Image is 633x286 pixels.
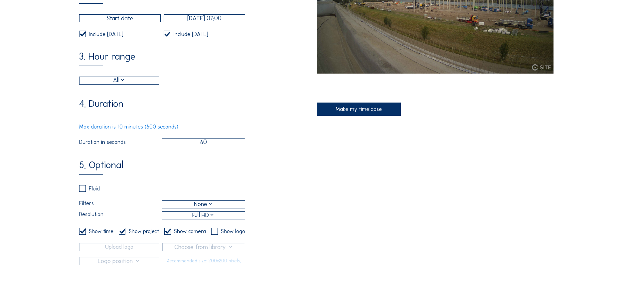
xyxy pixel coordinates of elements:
div: Fluid [89,186,100,191]
div: 4. Duration [79,99,123,113]
div: All [79,77,159,84]
div: Full HD [192,211,215,220]
div: Full HD [162,212,245,219]
input: End date [164,14,245,22]
div: Include [DATE] [174,31,208,37]
div: 5. Optional [79,160,123,174]
label: Resolution [79,211,162,219]
div: None [162,201,245,208]
div: Show camera [174,228,206,234]
div: Show time [89,228,113,234]
label: Duration in seconds [79,139,162,145]
label: Filters [79,200,162,208]
div: Show project [129,228,159,234]
input: Upload logo [79,243,159,251]
div: Include [DATE] [89,31,123,37]
div: All [113,76,125,85]
img: C-Site Logo [532,64,551,71]
div: 3. Hour range [79,52,135,66]
input: Start date [79,14,161,22]
div: Make my timelapse [317,103,401,116]
div: Recommended size: 200x200 pixels. [162,257,245,265]
div: Max duration is 10 minutes (600 seconds) [79,124,245,130]
div: Show logo [221,228,245,234]
div: None [194,200,213,209]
